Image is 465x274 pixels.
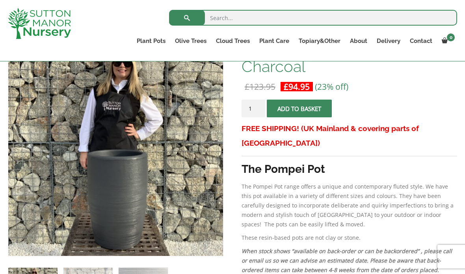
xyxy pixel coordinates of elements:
span: £ [245,81,249,92]
button: Add to basket [267,100,332,117]
bdi: 94.95 [284,81,310,92]
span: £ [284,81,288,92]
a: Topiary&Other [294,35,345,46]
a: Plant Pots [132,35,170,46]
p: These resin-based pots are not clay or stone. [242,233,457,243]
a: Contact [405,35,437,46]
h1: The Pompei Pot 45 Colour Charcoal [242,42,457,75]
a: Olive Trees [170,35,211,46]
span: (23% off) [315,81,348,92]
a: About [345,35,372,46]
input: Search... [169,10,457,26]
input: Product quantity [242,100,265,117]
h3: FREE SHIPPING! (UK Mainland & covering parts of [GEOGRAPHIC_DATA]) [242,121,457,150]
bdi: 123.95 [245,81,275,92]
img: logo [8,8,71,39]
a: 0 [437,35,457,46]
em: When stock shows “available on back-order or can be backordered” , please call or email us so we ... [242,247,452,274]
p: The Pompei Pot range offers a unique and contemporary fluted style. We have this pot available in... [242,182,457,229]
span: 0 [447,33,455,41]
a: Plant Care [255,35,294,46]
a: Cloud Trees [211,35,255,46]
a: Delivery [372,35,405,46]
strong: The Pompei Pot [242,163,325,176]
